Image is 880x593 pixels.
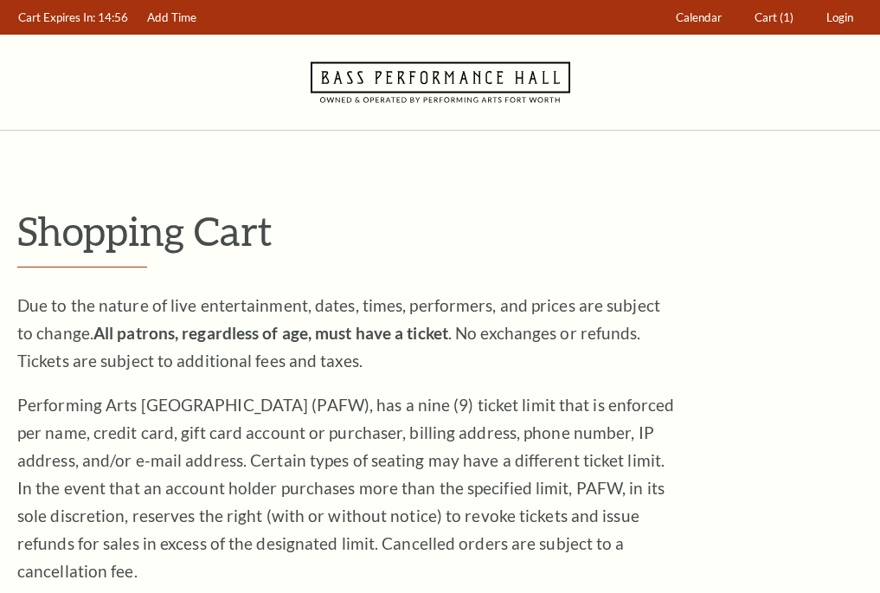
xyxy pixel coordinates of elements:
[17,295,660,371] span: Due to the nature of live entertainment, dates, times, performers, and prices are subject to chan...
[755,10,777,24] span: Cart
[139,1,205,35] a: Add Time
[17,391,675,585] p: Performing Arts [GEOGRAPHIC_DATA] (PAFW), has a nine (9) ticket limit that is enforced per name, ...
[676,10,722,24] span: Calendar
[17,209,863,253] p: Shopping Cart
[826,10,853,24] span: Login
[747,1,802,35] a: Cart (1)
[668,1,730,35] a: Calendar
[93,323,448,343] strong: All patrons, regardless of age, must have a ticket
[98,10,128,24] span: 14:56
[819,1,862,35] a: Login
[780,10,793,24] span: (1)
[18,10,95,24] span: Cart Expires In:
